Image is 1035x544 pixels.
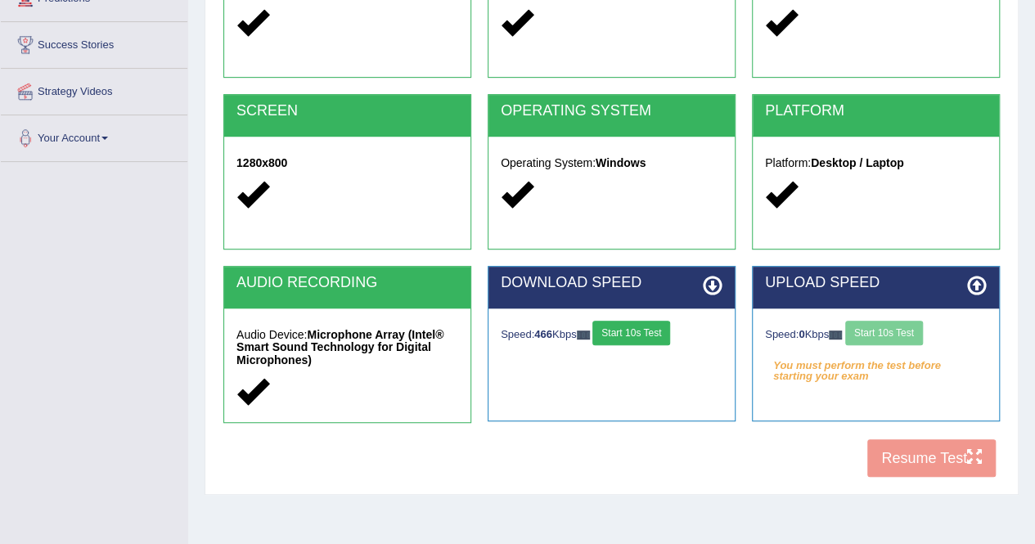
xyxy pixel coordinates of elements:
div: Speed: Kbps [501,321,722,349]
strong: 1280x800 [236,156,287,169]
h2: SCREEN [236,103,458,119]
img: ajax-loader-fb-connection.gif [577,330,590,339]
div: Speed: Kbps [765,321,987,349]
h2: DOWNLOAD SPEED [501,275,722,291]
img: ajax-loader-fb-connection.gif [829,330,842,339]
h2: OPERATING SYSTEM [501,103,722,119]
strong: 0 [799,328,804,340]
strong: 466 [534,328,552,340]
em: You must perform the test before starting your exam [765,353,987,378]
h5: Audio Device: [236,329,458,366]
a: Success Stories [1,22,187,63]
strong: Windows [596,156,646,169]
strong: Microphone Array (Intel® Smart Sound Technology for Digital Microphones) [236,328,443,366]
h5: Platform: [765,157,987,169]
h5: Operating System: [501,157,722,169]
h2: UPLOAD SPEED [765,275,987,291]
strong: Desktop / Laptop [811,156,904,169]
h2: AUDIO RECORDING [236,275,458,291]
a: Your Account [1,115,187,156]
h2: PLATFORM [765,103,987,119]
a: Strategy Videos [1,69,187,110]
button: Start 10s Test [592,321,670,345]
